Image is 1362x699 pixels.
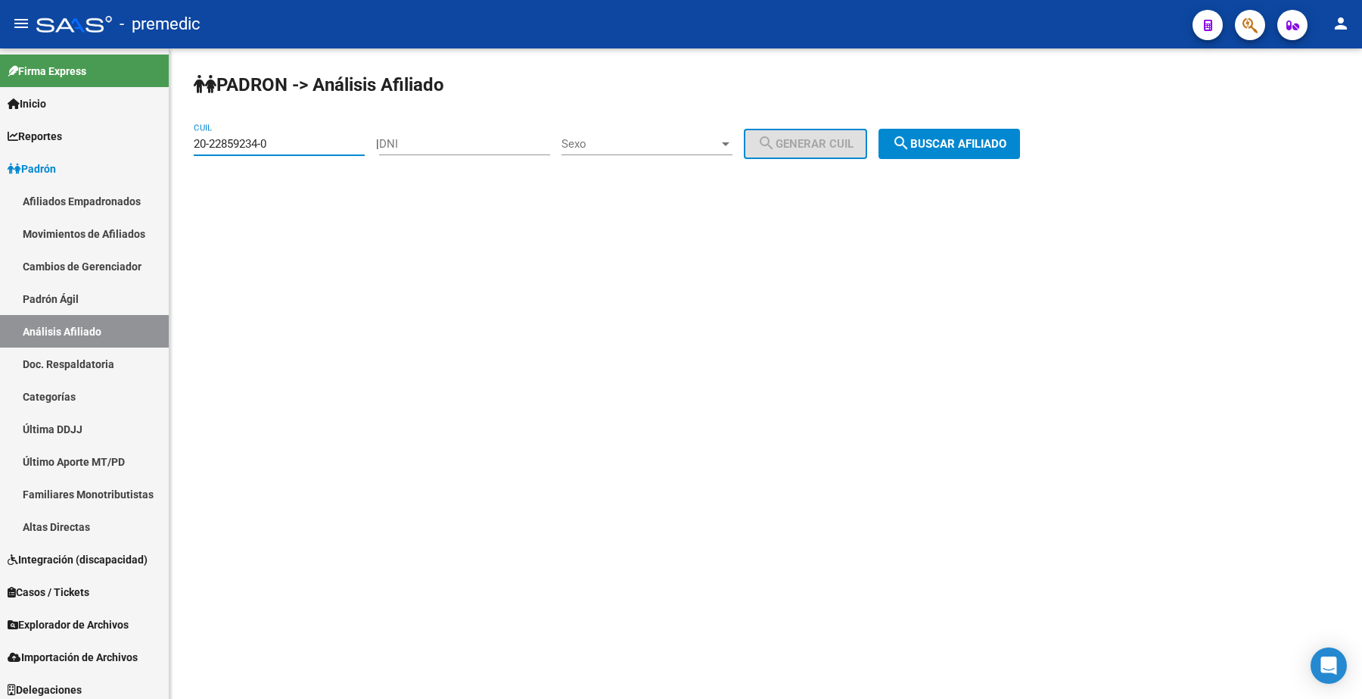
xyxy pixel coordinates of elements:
button: Buscar afiliado [878,129,1020,159]
span: Importación de Archivos [8,649,138,666]
mat-icon: search [757,134,776,152]
span: Generar CUIL [757,137,854,151]
span: - premedic [120,8,201,41]
button: Generar CUIL [744,129,867,159]
span: Buscar afiliado [892,137,1006,151]
span: Delegaciones [8,682,82,698]
span: Sexo [561,137,719,151]
span: Casos / Tickets [8,584,89,601]
div: | [376,137,878,151]
mat-icon: person [1332,14,1350,33]
span: Integración (discapacidad) [8,551,148,568]
strong: PADRON -> Análisis Afiliado [194,74,444,95]
span: Reportes [8,128,62,145]
span: Explorador de Archivos [8,616,129,633]
span: Padrón [8,161,56,177]
mat-icon: menu [12,14,30,33]
span: Inicio [8,95,46,112]
span: Firma Express [8,63,86,80]
mat-icon: search [892,134,910,152]
div: Open Intercom Messenger [1311,648,1347,684]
